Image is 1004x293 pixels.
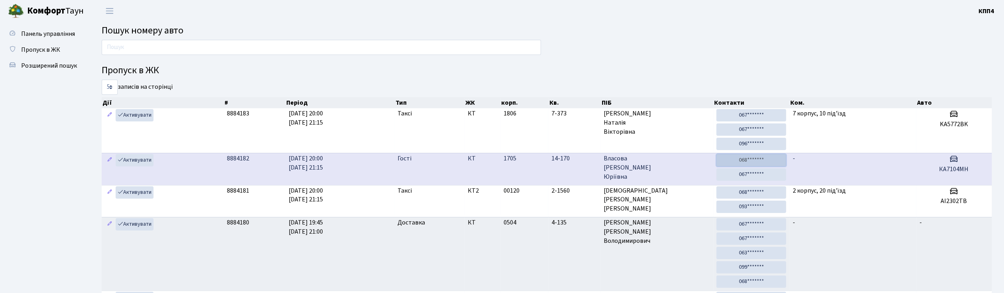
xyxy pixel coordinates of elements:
span: - [793,154,795,163]
h5: AI2302TB [919,197,989,205]
span: КТ [468,109,497,118]
span: 7-373 [551,109,597,118]
a: Активувати [116,186,154,199]
label: записів на сторінці [102,80,173,95]
span: Власова [PERSON_NAME] Юріївна [604,154,711,182]
span: Гості [398,154,411,163]
span: Таксі [398,186,412,195]
a: Редагувати [105,109,114,121]
a: Пропуск в ЖК [4,42,84,58]
a: Активувати [116,218,154,230]
span: 1705 [504,154,516,163]
span: 8884183 [227,109,249,118]
span: 1806 [504,109,516,118]
th: Кв. [549,97,601,108]
select: записів на сторінці [102,80,118,95]
th: Дії [102,97,224,108]
a: Активувати [116,154,154,166]
span: Розширений пошук [21,61,77,70]
span: Пропуск в ЖК [21,45,60,54]
span: Таксі [398,109,412,118]
th: ЖК [465,97,500,108]
a: Панель управління [4,26,84,42]
span: Таун [27,4,84,18]
span: [DATE] 19:45 [DATE] 21:00 [289,218,323,236]
b: КПП4 [979,7,994,16]
span: 7 корпус, 10 під'їзд [793,109,846,118]
span: 2 корпус, 20 під'їзд [793,186,846,195]
span: 0504 [504,218,516,227]
span: [DATE] 20:00 [DATE] 21:15 [289,154,323,172]
span: Панель управління [21,29,75,38]
a: Розширений пошук [4,58,84,74]
input: Пошук [102,40,541,55]
th: ПІБ [601,97,714,108]
span: КТ2 [468,186,497,195]
span: 00120 [504,186,520,195]
th: Тип [395,97,465,108]
span: КТ [468,218,497,227]
th: # [224,97,286,108]
span: КТ [468,154,497,163]
span: [DATE] 20:00 [DATE] 21:15 [289,109,323,127]
span: 2-1560 [551,186,597,195]
a: Редагувати [105,154,114,166]
th: Ком. [790,97,917,108]
th: Авто [917,97,992,108]
span: [PERSON_NAME] [PERSON_NAME] Володимирович [604,218,711,246]
span: [DATE] 20:00 [DATE] 21:15 [289,186,323,204]
a: Редагувати [105,186,114,199]
h4: Пропуск в ЖК [102,65,992,76]
span: [DEMOGRAPHIC_DATA] [PERSON_NAME] [PERSON_NAME] [604,186,711,214]
th: Контакти [714,97,790,108]
span: Доставка [398,218,425,227]
th: Період [285,97,394,108]
a: Активувати [116,109,154,121]
span: 8884182 [227,154,249,163]
button: Переключити навігацію [100,4,120,18]
span: 8884181 [227,186,249,195]
img: logo.png [8,3,24,19]
span: 4-135 [551,218,597,227]
th: корп. [500,97,548,108]
h5: KA5772BK [919,121,989,128]
span: - [793,218,795,227]
b: Комфорт [27,4,65,17]
span: 8884180 [227,218,249,227]
span: [PERSON_NAME] Наталія Вікторівна [604,109,711,137]
h5: КА7104МН [919,166,989,173]
span: - [919,218,922,227]
span: Пошук номеру авто [102,23,183,37]
a: КПП4 [979,6,994,16]
a: Редагувати [105,218,114,230]
span: 14-170 [551,154,597,163]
